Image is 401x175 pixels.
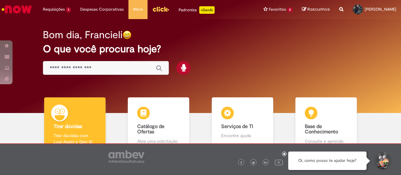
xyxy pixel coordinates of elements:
[43,29,122,40] h2: Bom dia, Francieli
[221,123,253,130] b: Serviços de TI
[1,3,33,16] img: ServiceNow
[122,30,132,39] img: happy-face.png
[305,138,347,144] p: Consulte e aprenda
[307,6,330,12] span: Rascunhos
[269,6,286,13] span: Favoritos
[305,123,338,135] b: Base de Conhecimento
[179,6,215,14] div: Padroniza
[199,6,215,14] p: +GenAi
[54,123,82,130] b: Tirar dúvidas
[54,132,96,145] p: Tirar dúvidas com Lupi Assist e Gen Ai
[152,4,169,14] img: click_logo_yellow_360x200.png
[66,7,71,13] span: 1
[288,152,367,170] div: Oi, como posso te ajudar hoje?
[33,97,117,152] a: Tirar dúvidas Tirar dúvidas com Lupi Assist e Gen Ai
[221,132,264,139] p: Encontre ajuda
[137,123,164,135] b: Catálogo de Ofertas
[80,6,124,13] span: Despesas Corporativas
[264,161,267,165] img: logo_footer_linkedin.png
[275,158,283,166] img: logo_footer_youtube.png
[43,6,65,13] span: Requisições
[117,97,201,152] a: Catálogo de Ofertas Abra uma solicitação
[200,97,284,152] a: Serviços de TI Encontre ajuda
[108,150,144,163] img: logo_footer_ambev_rotulo_gray.png
[373,152,392,170] button: Iniciar Conversa de Suporte
[43,44,358,54] h2: O que você procura hoje?
[287,7,293,13] span: 2
[133,6,143,13] span: More
[365,7,396,12] span: [PERSON_NAME]
[137,138,180,144] p: Abra uma solicitação
[284,97,368,152] a: Base de Conhecimento Consulte e aprenda
[252,161,255,164] img: logo_footer_twitter.png
[240,161,243,164] img: logo_footer_facebook.png
[302,7,330,13] a: Rascunhos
